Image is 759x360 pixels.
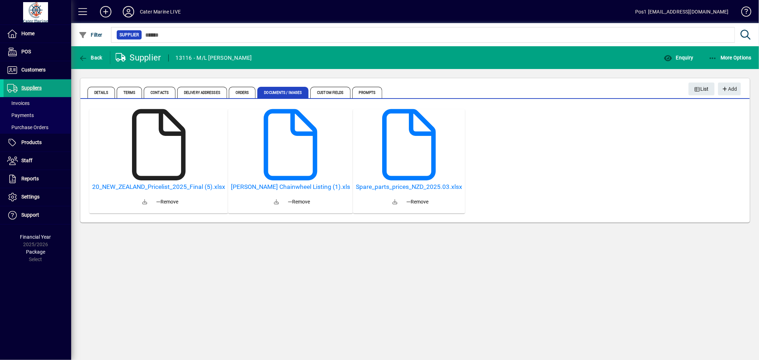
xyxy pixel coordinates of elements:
a: Download [136,194,153,211]
div: Cater Marine LIVE [140,6,181,17]
button: Filter [77,28,104,41]
span: Add [722,83,737,95]
span: Delivery Addresses [177,87,227,98]
app-page-header-button: Back [71,51,110,64]
span: Enquiry [664,55,693,60]
span: Staff [21,158,32,163]
a: Customers [4,61,71,79]
span: Prompts [352,87,383,98]
span: Package [26,249,45,255]
span: Contacts [144,87,175,98]
a: [PERSON_NAME] Chainwheel Listing (1).xls [231,183,350,191]
span: Remove [288,198,310,206]
div: Pos1 [EMAIL_ADDRESS][DOMAIN_NAME] [635,6,729,17]
span: Custom Fields [310,87,350,98]
a: POS [4,43,71,61]
button: Enquiry [662,51,695,64]
span: Invoices [7,100,30,106]
span: Filter [79,32,102,38]
span: Customers [21,67,46,73]
span: Orders [229,87,256,98]
span: Suppliers [21,85,42,91]
div: 13116 - M/L [PERSON_NAME] [176,52,252,64]
span: Products [21,139,42,145]
a: Download [387,194,404,211]
span: Details [88,87,115,98]
a: Staff [4,152,71,170]
button: List [689,83,715,95]
span: Back [79,55,102,60]
span: POS [21,49,31,54]
span: Remove [156,198,178,206]
a: Spare_parts_prices_NZD_2025.03.xlsx [356,183,462,191]
span: Settings [21,194,39,200]
a: Products [4,134,71,152]
a: 20_NEW_ZEALAND_Pricelist_2025_Final (5).xlsx [92,183,225,191]
span: Remove [407,198,429,206]
span: Financial Year [20,234,51,240]
button: More Options [707,51,754,64]
button: Back [77,51,104,64]
a: Support [4,206,71,224]
a: Reports [4,170,71,188]
span: Purchase Orders [7,125,48,130]
button: Profile [117,5,140,18]
span: Documents / Images [257,87,309,98]
span: Home [21,31,35,36]
a: Invoices [4,97,71,109]
div: Supplier [116,52,161,63]
a: Knowledge Base [736,1,750,25]
span: Payments [7,112,34,118]
a: Home [4,25,71,43]
button: Remove [153,195,181,208]
button: Add [718,83,741,95]
span: Supplier [120,31,139,38]
button: Remove [404,195,432,208]
button: Add [94,5,117,18]
a: Settings [4,188,71,206]
a: Purchase Orders [4,121,71,133]
span: Reports [21,176,39,181]
span: Terms [117,87,142,98]
span: Support [21,212,39,218]
a: Download [268,194,285,211]
span: More Options [708,55,752,60]
button: Remove [285,195,313,208]
a: Payments [4,109,71,121]
span: List [694,83,709,95]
